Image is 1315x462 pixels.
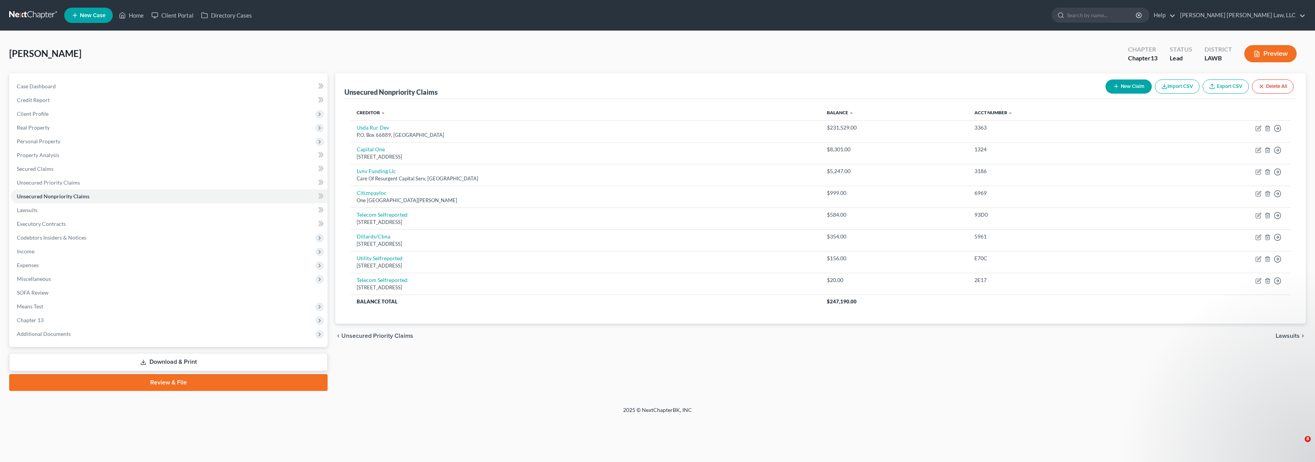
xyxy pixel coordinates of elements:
span: Secured Claims [17,165,54,172]
a: Download & Print [9,353,328,371]
i: expand_less [849,111,854,115]
a: Dillards/Cbna [357,233,390,240]
div: Chapter [1128,54,1158,63]
div: 2025 © NextChapterBK, INC [440,406,875,420]
div: $231,529.00 [827,124,962,131]
a: Credit Report [11,93,328,107]
button: Import CSV [1155,79,1200,94]
a: Unsecured Nonpriority Claims [11,190,328,203]
div: 1324 [974,146,1140,153]
span: SOFA Review [17,289,49,296]
span: Property Analysis [17,152,59,158]
div: [STREET_ADDRESS] [357,219,815,226]
a: Acct Number expand_less [974,110,1013,115]
div: Lead [1170,54,1192,63]
a: Citiznpayloc [357,190,386,196]
div: LAWB [1205,54,1232,63]
div: Unsecured Nonpriority Claims [344,88,438,97]
span: New Case [80,13,106,18]
span: Chapter 13 [17,317,44,323]
a: Home [115,8,148,22]
a: Case Dashboard [11,79,328,93]
a: Capital One [357,146,385,152]
span: Codebtors Insiders & Notices [17,234,86,241]
span: Additional Documents [17,331,71,337]
i: expand_less [1008,111,1013,115]
span: Unsecured Nonpriority Claims [17,193,89,199]
a: Usda Rur Dev [357,124,389,131]
div: $5,247.00 [827,167,962,175]
span: Miscellaneous [17,276,51,282]
span: [PERSON_NAME] [9,48,81,59]
a: Property Analysis [11,148,328,162]
span: Means Test [17,303,43,310]
i: expand_less [381,111,385,115]
a: Telecom Selfreported [357,277,407,283]
div: [STREET_ADDRESS] [357,262,815,269]
div: 93D0 [974,211,1140,219]
a: Review & File [9,374,328,391]
span: Personal Property [17,138,60,144]
div: One [GEOGRAPHIC_DATA][PERSON_NAME] [357,197,815,204]
div: $584.00 [827,211,962,219]
button: chevron_left Unsecured Priority Claims [335,333,413,339]
input: Search by name... [1067,8,1137,22]
span: Client Profile [17,110,49,117]
div: [STREET_ADDRESS] [357,153,815,160]
div: Status [1170,45,1192,54]
span: Unsecured Priority Claims [17,179,80,186]
th: Balance Total [351,295,821,308]
div: $8,301.00 [827,146,962,153]
div: 3186 [974,167,1140,175]
span: Expenses [17,262,39,268]
div: [STREET_ADDRESS] [357,240,815,248]
div: 6969 [974,189,1140,197]
a: Directory Cases [197,8,256,22]
div: P.O. Box 66889, [GEOGRAPHIC_DATA] [357,131,815,139]
a: Executory Contracts [11,217,328,231]
div: $156.00 [827,255,962,262]
span: Lawsuits [17,207,37,213]
span: Real Property [17,124,50,131]
iframe: Intercom live chat [1289,436,1307,454]
div: $999.00 [827,189,962,197]
div: Care Of Resurgent Capital Serv, [GEOGRAPHIC_DATA] [357,175,815,182]
a: SOFA Review [11,286,328,300]
a: Lvnv Funding Llc [357,168,396,174]
div: District [1205,45,1232,54]
span: 13 [1151,54,1158,62]
span: Case Dashboard [17,83,56,89]
span: Unsecured Priority Claims [341,333,413,339]
div: 5961 [974,233,1140,240]
div: [STREET_ADDRESS] [357,284,815,291]
div: $20.00 [827,276,962,284]
a: Lawsuits [11,203,328,217]
span: 8 [1305,436,1311,442]
a: Balance expand_less [827,110,854,115]
a: Utility Selfreported [357,255,403,261]
div: 2E17 [974,276,1140,284]
a: Help [1150,8,1175,22]
a: Telecom Selfreported [357,211,407,218]
div: $354.00 [827,233,962,240]
button: Preview [1244,45,1297,62]
i: chevron_left [335,333,341,339]
div: E70C [974,255,1140,262]
a: [PERSON_NAME] [PERSON_NAME] Law, LLC [1176,8,1305,22]
span: $247,190.00 [827,298,857,305]
a: Creditor expand_less [357,110,385,115]
a: Export CSV [1203,79,1249,94]
span: Credit Report [17,97,50,103]
a: Secured Claims [11,162,328,176]
a: Client Portal [148,8,197,22]
span: Executory Contracts [17,220,66,227]
span: Income [17,248,34,255]
div: 3363 [974,124,1140,131]
div: Chapter [1128,45,1158,54]
button: New Claim [1106,79,1152,94]
a: Unsecured Priority Claims [11,176,328,190]
button: Delete All [1252,79,1294,94]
